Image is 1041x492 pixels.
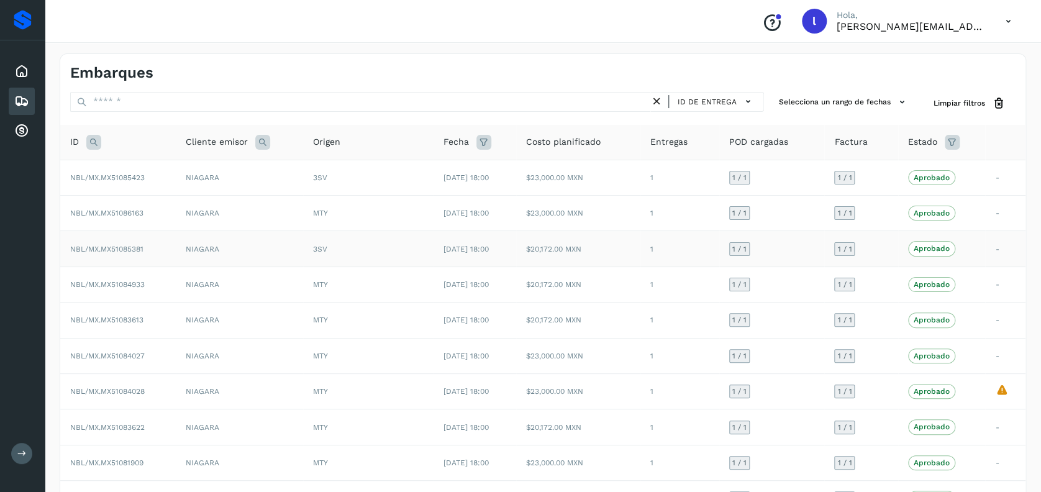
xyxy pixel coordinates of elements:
td: 1 [640,445,719,480]
span: Fecha [443,135,469,148]
td: 1 [640,160,719,195]
td: NIAGARA [176,160,303,195]
td: - [985,160,1025,195]
span: 1 / 1 [837,245,852,253]
td: $23,000.00 MXN [516,338,640,373]
span: 1 / 1 [732,245,747,253]
button: ID de entrega [674,93,758,111]
span: 1 / 1 [837,352,852,360]
p: Aprobado [914,458,950,467]
span: NBL/MX.MX51085423 [70,173,145,182]
button: Selecciona un rango de fechas [774,92,914,112]
span: [DATE] 18:00 [443,423,489,432]
td: NIAGARA [176,445,303,480]
span: NBL/MX.MX51084028 [70,387,145,396]
p: Aprobado [914,422,950,431]
span: 1 / 1 [732,174,747,181]
span: 1 / 1 [732,316,747,324]
div: Embarques [9,88,35,115]
span: NBL/MX.MX51084027 [70,352,145,360]
span: NBL/MX.MX51083613 [70,316,143,324]
p: Aprobado [914,352,950,360]
span: [DATE] 18:00 [443,173,489,182]
td: 1 [640,303,719,338]
span: 3SV [313,173,327,182]
span: MTY [313,209,328,217]
span: NBL/MX.MX51085381 [70,245,143,253]
td: $23,000.00 MXN [516,160,640,195]
td: $20,172.00 MXN [516,266,640,302]
span: [DATE] 18:00 [443,387,489,396]
td: NIAGARA [176,231,303,266]
td: 1 [640,196,719,231]
span: 3SV [313,245,327,253]
span: 1 / 1 [837,316,852,324]
span: [DATE] 18:00 [443,280,489,289]
span: NBL/MX.MX51081909 [70,458,143,467]
span: [DATE] 18:00 [443,245,489,253]
td: $23,000.00 MXN [516,196,640,231]
p: Aprobado [914,209,950,217]
button: Limpiar filtros [924,92,1016,115]
td: NIAGARA [176,409,303,445]
td: - [985,409,1025,445]
span: MTY [313,316,328,324]
span: 1 / 1 [732,459,747,467]
td: 1 [640,231,719,266]
p: Aprobado [914,316,950,324]
span: 1 / 1 [837,209,852,217]
td: - [985,266,1025,302]
span: Factura [834,135,867,148]
p: Aprobado [914,244,950,253]
td: NIAGARA [176,374,303,409]
span: Cliente emisor [186,135,248,148]
span: NBL/MX.MX51084933 [70,280,145,289]
span: ID de entrega [678,96,737,107]
td: $20,172.00 MXN [516,409,640,445]
span: Origen [313,135,340,148]
span: MTY [313,352,328,360]
span: 1 / 1 [837,281,852,288]
span: [DATE] 18:00 [443,316,489,324]
span: [DATE] 18:00 [443,458,489,467]
td: 1 [640,266,719,302]
span: MTY [313,280,328,289]
h4: Embarques [70,64,153,82]
p: lorena.rojo@serviciosatc.com.mx [837,20,986,32]
span: MTY [313,387,328,396]
span: 1 / 1 [732,209,747,217]
span: 1 / 1 [732,424,747,431]
p: Aprobado [914,280,950,289]
span: 1 / 1 [732,281,747,288]
span: [DATE] 18:00 [443,209,489,217]
div: Cuentas por cobrar [9,117,35,145]
span: 1 / 1 [837,174,852,181]
span: MTY [313,423,328,432]
p: Hola, [837,10,986,20]
td: $20,172.00 MXN [516,231,640,266]
span: Estado [908,135,937,148]
td: 1 [640,409,719,445]
td: $20,172.00 MXN [516,303,640,338]
td: - [985,445,1025,480]
td: 1 [640,374,719,409]
td: - [985,231,1025,266]
span: ID [70,135,79,148]
span: Costo planificado [526,135,601,148]
span: Limpiar filtros [934,98,985,109]
p: Aprobado [914,387,950,396]
td: NIAGARA [176,338,303,373]
span: Entregas [650,135,688,148]
p: Aprobado [914,173,950,182]
span: NBL/MX.MX51086163 [70,209,143,217]
span: 1 / 1 [732,388,747,395]
span: 1 / 1 [732,352,747,360]
td: $23,000.00 MXN [516,374,640,409]
td: - [985,303,1025,338]
td: NIAGARA [176,303,303,338]
span: [DATE] 18:00 [443,352,489,360]
span: MTY [313,458,328,467]
span: NBL/MX.MX51083622 [70,423,145,432]
div: Inicio [9,58,35,85]
td: NIAGARA [176,266,303,302]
